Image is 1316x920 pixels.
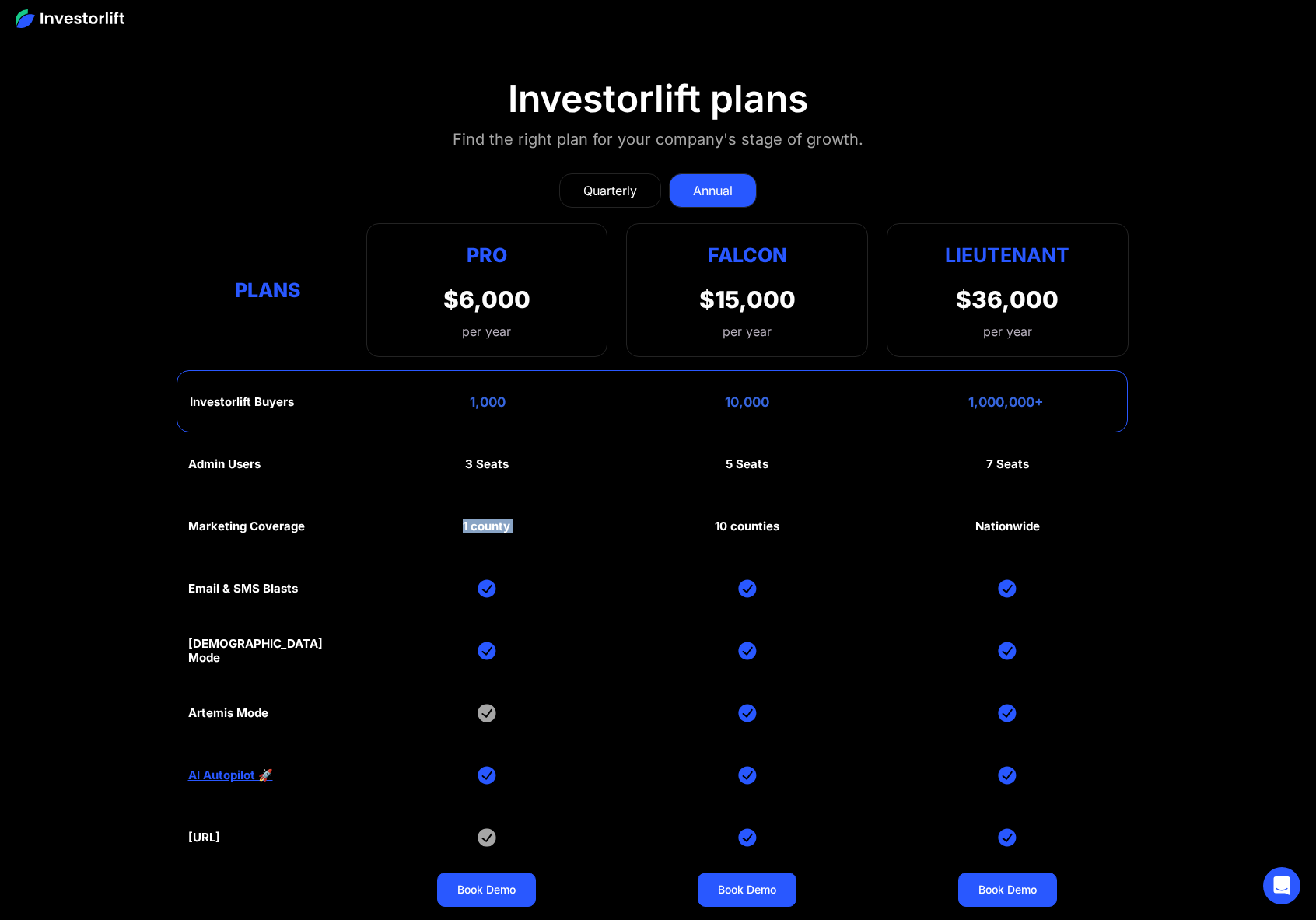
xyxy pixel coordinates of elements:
div: [URL] [188,831,220,845]
div: [DEMOGRAPHIC_DATA] Mode [188,637,348,665]
div: Nationwide [975,519,1040,533]
a: Book Demo [958,873,1057,907]
div: Admin Users [188,457,261,471]
div: 1,000 [470,394,506,410]
div: Pro [443,240,530,270]
div: Open Intercom Messenger [1263,867,1300,904]
strong: Lieutenant [945,243,1069,267]
div: Marketing Coverage [188,519,305,533]
div: Plans [188,275,348,306]
div: 10 counties [715,519,779,533]
div: 3 Seats [465,457,509,471]
div: Email & SMS Blasts [188,582,298,596]
div: per year [443,322,530,341]
div: Investorlift Buyers [190,395,294,409]
div: Annual [693,181,733,200]
div: 5 Seats [726,457,768,471]
div: $36,000 [956,285,1059,313]
div: 10,000 [725,394,769,410]
div: 1 county [463,519,510,533]
div: 1,000,000+ [968,394,1044,410]
div: Investorlift plans [508,76,808,121]
div: $6,000 [443,285,530,313]
div: 7 Seats [986,457,1029,471]
a: AI Autopilot 🚀 [188,768,273,782]
div: Falcon [708,240,787,270]
div: Quarterly [583,181,637,200]
div: per year [983,322,1032,341]
div: per year [723,322,772,341]
a: Book Demo [437,873,536,907]
div: Artemis Mode [188,706,268,720]
a: Book Demo [698,873,796,907]
div: Find the right plan for your company's stage of growth. [453,127,863,152]
div: $15,000 [699,285,796,313]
